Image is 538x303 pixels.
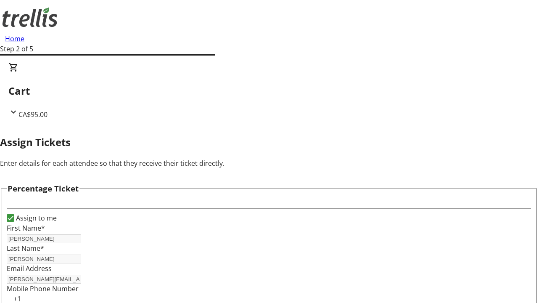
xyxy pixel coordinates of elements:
[7,223,45,233] label: First Name*
[7,264,52,273] label: Email Address
[7,284,79,293] label: Mobile Phone Number
[8,62,530,120] div: CartCA$95.00
[18,110,47,119] span: CA$95.00
[8,183,79,194] h3: Percentage Ticket
[8,83,530,98] h2: Cart
[14,213,57,223] label: Assign to me
[7,244,44,253] label: Last Name*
